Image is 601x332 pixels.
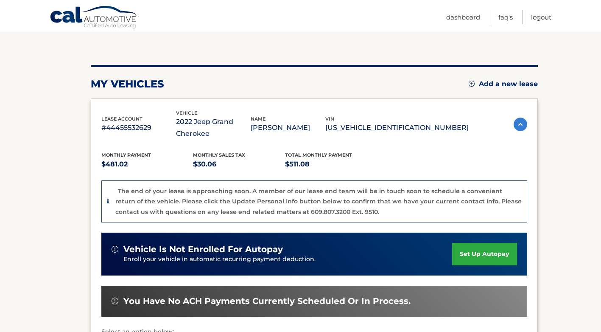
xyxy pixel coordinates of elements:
[176,116,251,140] p: 2022 Jeep Grand Cherokee
[50,6,139,30] a: Cal Automotive
[123,255,453,264] p: Enroll your vehicle in automatic recurring payment deduction.
[112,298,118,304] img: alert-white.svg
[112,246,118,253] img: alert-white.svg
[285,152,352,158] span: Total Monthly Payment
[101,152,151,158] span: Monthly Payment
[101,116,143,122] span: lease account
[498,10,513,24] a: FAQ's
[193,152,245,158] span: Monthly sales Tax
[251,122,325,134] p: [PERSON_NAME]
[91,78,164,90] h2: my vehicles
[325,116,334,122] span: vin
[469,81,475,87] img: add.svg
[446,10,480,24] a: Dashboard
[115,187,522,216] p: The end of your lease is approaching soon. A member of our lease end team will be in touch soon t...
[514,118,527,131] img: accordion-active.svg
[176,110,197,116] span: vehicle
[193,158,285,170] p: $30.06
[285,158,377,170] p: $511.08
[531,10,551,24] a: Logout
[452,243,517,265] a: set up autopay
[251,116,266,122] span: name
[123,296,411,307] span: You have no ACH payments currently scheduled or in process.
[101,158,193,170] p: $481.02
[469,80,538,88] a: Add a new lease
[123,244,283,255] span: vehicle is not enrolled for autopay
[101,122,176,134] p: #44455532629
[325,122,469,134] p: [US_VEHICLE_IDENTIFICATION_NUMBER]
